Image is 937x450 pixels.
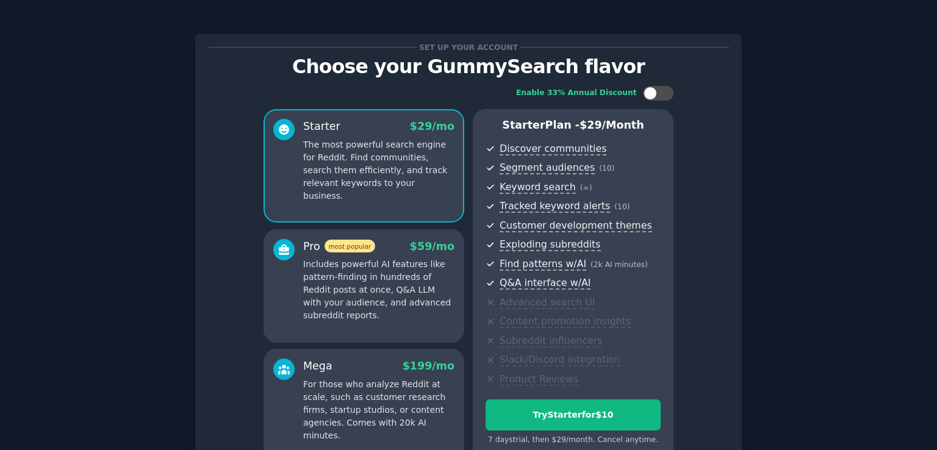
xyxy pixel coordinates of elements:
span: Segment audiences [500,162,595,174]
span: Slack/Discord integration [500,354,620,366]
span: Customer development themes [500,220,652,232]
span: Find patterns w/AI [500,258,586,271]
span: ( 10 ) [599,164,614,173]
span: ( ∞ ) [580,184,592,192]
span: Product Reviews [500,373,578,386]
span: Exploding subreddits [500,238,600,251]
span: Discover communities [500,143,606,155]
span: Q&A interface w/AI [500,277,591,290]
p: Includes powerful AI features like pattern-finding in hundreds of Reddit posts at once, Q&A LLM w... [303,258,454,322]
div: Starter [303,119,340,134]
div: Mega [303,359,332,374]
span: most popular [325,240,376,252]
span: Keyword search [500,181,576,194]
p: Choose your GummySearch flavor [208,56,729,77]
span: Set up your account [417,41,520,54]
p: The most powerful search engine for Reddit. Find communities, search them efficiently, and track ... [303,138,454,202]
div: 7 days trial, then $ 29 /month . Cancel anytime. [486,435,661,446]
div: Pro [303,239,375,254]
span: $ 199 /mo [403,360,454,372]
span: Subreddit influencers [500,335,602,348]
span: Tracked keyword alerts [500,200,610,213]
p: Starter Plan - [486,118,661,133]
span: Advanced search UI [500,296,595,309]
span: $ 29 /month [580,119,644,131]
span: ( 2k AI minutes ) [591,260,648,269]
span: ( 10 ) [614,202,630,211]
span: $ 59 /mo [410,240,454,252]
p: For those who analyze Reddit at scale, such as customer research firms, startup studios, or conte... [303,378,454,442]
button: TryStarterfor$10 [486,399,661,430]
div: Enable 33% Annual Discount [516,88,637,99]
span: $ 29 /mo [410,120,454,132]
div: Try Starter for $10 [486,409,660,421]
span: Content promotion insights [500,315,631,328]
